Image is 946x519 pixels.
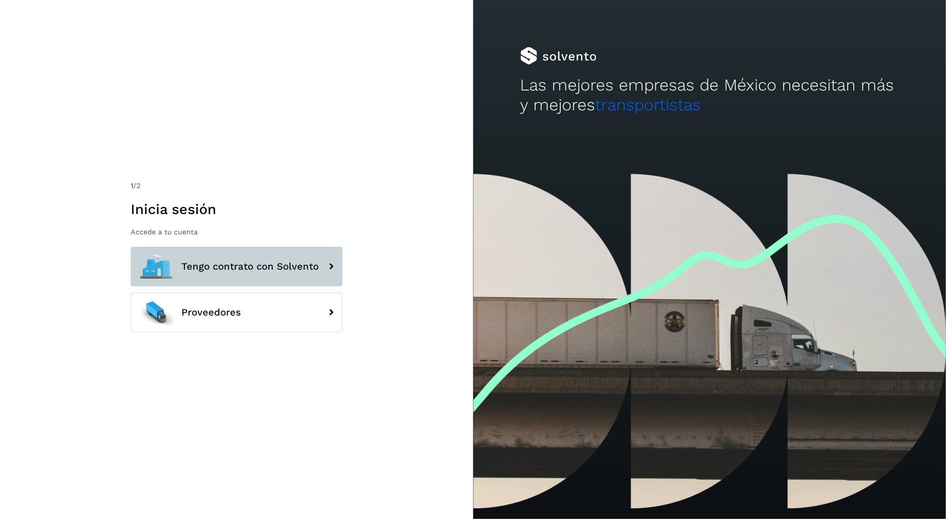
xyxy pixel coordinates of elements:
span: transportistas [595,95,701,114]
span: Proveedores [181,307,241,318]
span: Tengo contrato con Solvento [181,261,319,272]
div: /2 [131,181,343,191]
p: Accede a tu cuenta [131,228,343,236]
h2: Las mejores empresas de México necesitan más y mejores [520,75,899,115]
h1: Inicia sesión [131,201,343,218]
span: 1 [131,181,133,190]
button: Proveedores [131,293,343,332]
button: Tengo contrato con Solvento [131,247,343,286]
